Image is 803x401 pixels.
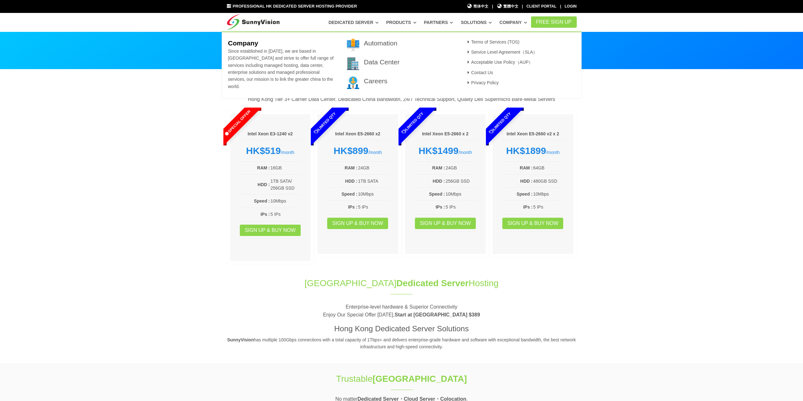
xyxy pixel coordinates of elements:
[364,77,387,85] a: Careers
[492,3,493,9] li: |
[497,3,518,9] a: 繁體中文
[433,179,445,184] b: HDD :
[466,60,533,65] a: Acceptable Use Policy（AUP）
[228,49,334,89] span: Since established in [DATE], we are based in [GEOGRAPHIC_DATA] and strive to offer full range of ...
[466,39,520,44] a: Terms of Services (TOS)
[466,70,493,75] a: Contact Us
[270,210,301,218] td: 5 IPs
[364,58,399,66] a: Data Center
[328,17,379,28] a: Dedicated Server
[520,165,532,170] b: RAM :
[436,204,445,209] b: IPs :
[467,3,489,9] a: 简体中文
[270,177,301,192] td: 1TB SATA/ 256GB SSD
[254,198,270,203] b: Speed :
[396,278,469,288] span: Dedicated Server
[429,192,445,197] b: Speed :
[297,373,507,385] h1: Trustable
[345,165,357,170] b: RAM :
[415,145,476,156] div: /month
[502,131,564,137] h6: Intel Xeon E5-2660 v2 x 2
[522,3,523,9] li: |
[246,145,281,156] strong: HK$519
[415,218,476,229] a: Sign up & Buy Now
[270,164,301,172] td: 16GB
[533,190,564,198] td: 10Mbps
[506,145,546,156] strong: HK$1899
[261,212,270,217] b: IPs :
[445,177,476,185] td: 256GB SSD
[227,95,577,103] p: Hong Kong Tier 3+ Carrier Data Center, Dedicated China Bandwidth, 24/7 Technical Support, Quality...
[466,80,499,85] a: Privacy Policy
[327,218,388,229] a: Sign up & Buy Now
[517,192,533,197] b: Speed :
[227,337,254,342] strong: SunnyVision
[499,17,527,28] a: Company
[233,4,357,9] span: Professional HK Dedicated Server Hosting Provider
[327,145,389,156] div: /month
[227,303,577,319] p: Enterprise-level hardware & Superior Connectivity Enjoy Our Special Offer [DATE],
[240,225,301,236] a: Sign up & Buy Now
[298,97,351,150] span: Limited Qty
[341,192,357,197] b: Speed :
[533,164,564,172] td: 64GB
[345,179,357,184] b: HDD :
[424,17,453,28] a: Partners
[461,17,492,28] a: Solutions
[222,32,582,98] div: Company
[474,97,527,150] span: Limited Qty
[520,179,533,184] b: HDD :
[364,39,397,47] a: Automation
[373,374,467,384] strong: [GEOGRAPHIC_DATA]
[327,131,389,137] h6: Intel Xeon E5-2660 x2
[347,38,359,51] img: 001-brand.png
[527,4,557,9] a: Client Portal
[358,177,389,185] td: 1TB SATA
[445,203,476,211] td: 5 IPs
[466,50,538,55] a: Service Level Agreement（SLA）
[239,145,301,156] div: /month
[227,323,577,334] h3: Hong Kong Dedicated Server Solutions
[347,76,359,89] img: 003-research.png
[533,177,564,185] td: 480GB SSD
[348,204,357,209] b: IPs :
[347,57,359,70] img: 002-town.png
[445,190,476,198] td: 10Mbps
[565,4,577,9] a: Login
[502,218,563,229] a: Sign up & Buy Now
[418,145,458,156] strong: HK$1499
[358,164,389,172] td: 24GB
[395,312,480,317] strong: Start at [GEOGRAPHIC_DATA] $389
[386,17,416,28] a: Products
[239,131,301,137] h6: Intel Xeon E3-1240 v2
[270,197,301,205] td: 10Mbps
[445,164,476,172] td: 24GB
[386,97,439,150] span: Limited Qty
[358,203,389,211] td: 5 IPs
[211,97,264,150] span: Special Offer
[227,336,577,351] p: has multiple 100Gbps connections with a total capacity of 1Tbps+ and delivers enterprise-grade ha...
[502,145,564,156] div: /month
[560,3,561,9] li: |
[432,165,445,170] b: RAM :
[228,39,258,47] b: Company
[523,204,533,209] b: IPs :
[227,277,577,289] h1: [GEOGRAPHIC_DATA] Hosting
[358,190,389,198] td: 10Mbps
[257,165,270,170] b: RAM :
[334,145,368,156] strong: HK$899
[257,182,270,187] b: HDD :
[415,131,476,137] h6: Intel Xeon E5-2660 x 2
[531,16,577,28] a: FREE Sign Up
[533,203,564,211] td: 5 IPs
